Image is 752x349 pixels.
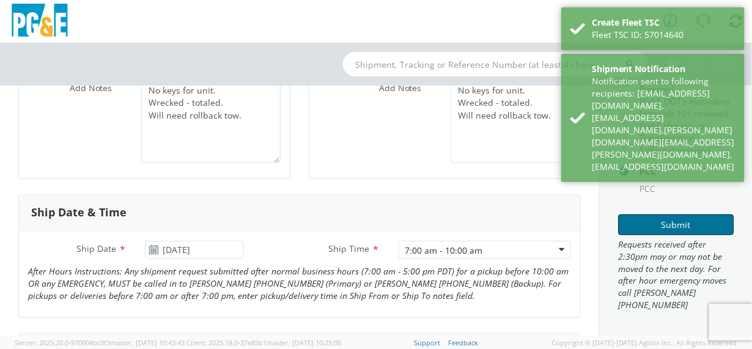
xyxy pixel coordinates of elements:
[186,338,341,347] span: Client: 2025.18.0-37e85b1
[640,183,655,194] span: PCC
[415,338,441,347] a: Support
[449,338,479,347] a: Feedback
[592,29,735,41] div: Fleet TSC ID: 57014640
[31,207,127,219] h3: Ship Date & Time
[76,243,116,254] span: Ship Date
[379,82,422,94] span: Add Notes
[618,238,734,312] span: Requests received after 2:30pm may or may not be moved to the next day. For after hour emergency ...
[110,338,185,347] span: master, [DATE] 10:43:43
[592,17,735,29] div: Create Fleet TSC
[70,82,112,94] span: Add Notes
[28,265,569,301] i: After Hours Instructions: Any shipment request submitted after normal business hours (7:00 am - 5...
[343,52,649,76] input: Shipment, Tracking or Reference Number (at least 4 chars)
[267,338,341,347] span: master, [DATE] 10:25:00
[15,338,185,347] span: Server: 2025.20.0-970904bc0f3
[618,215,734,235] button: Submit
[405,244,483,257] div: 7:00 am - 10:00 am
[592,63,735,75] div: Shipment Notification
[551,338,737,348] span: Copyright © [DATE]-[DATE] Agistix Inc., All Rights Reserved
[9,4,70,40] img: pge-logo-06675f144f4cfa6a6814.png
[592,75,735,173] div: Notification sent to following recipients: [EMAIL_ADDRESS][DOMAIN_NAME],[EMAIL_ADDRESS][DOMAIN_NA...
[329,243,370,254] span: Ship Time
